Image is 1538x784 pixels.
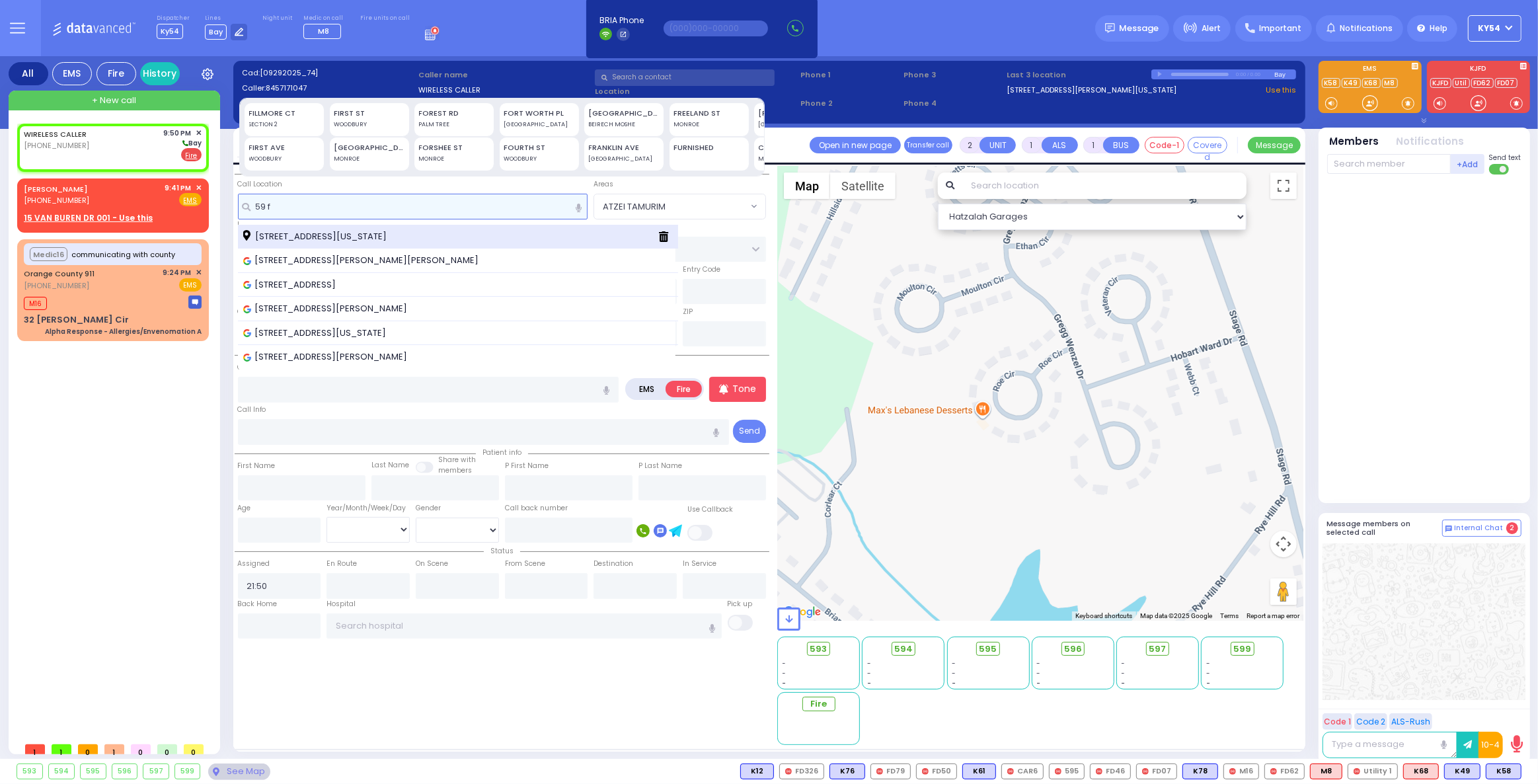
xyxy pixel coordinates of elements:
[175,764,200,779] div: 599
[785,768,792,775] img: red-radio-icon.svg
[243,278,341,292] span: [STREET_ADDRESS]
[1444,764,1480,779] div: BLS
[24,313,129,327] div: 32 [PERSON_NAME] Cir
[476,448,528,457] span: Patient info
[249,120,320,130] div: SECTION 2
[262,15,292,22] label: Night unit
[922,768,929,775] img: red-radio-icon.svg
[963,173,1247,199] input: Search location
[504,108,574,119] div: FORT WORTH PL
[327,559,357,569] label: En Route
[659,231,668,242] i: Delete fron history
[740,764,774,779] div: K12
[1036,678,1040,688] span: -
[238,194,588,219] input: Search location here
[1455,524,1504,533] span: Internal Chat
[1310,764,1342,779] div: M8
[916,764,957,779] div: FD50
[1403,764,1439,779] div: ALS
[1145,137,1184,153] button: Code-1
[49,764,75,779] div: 594
[783,668,787,678] span: -
[71,249,175,260] span: communicating with county
[1182,764,1218,779] div: K78
[249,108,320,119] div: FILLMORE CT
[952,658,956,668] span: -
[419,108,490,119] div: FOREST RD
[505,559,545,569] label: From Scene
[238,503,251,514] label: Age
[238,219,290,230] label: Location Name
[9,62,48,85] div: All
[484,546,520,556] span: Status
[1206,678,1210,688] span: -
[589,120,660,130] div: BEIRECH MOSHE
[131,744,151,754] span: 0
[595,69,775,86] input: Search a contact
[829,764,865,779] div: BLS
[1506,522,1518,534] span: 2
[728,599,753,609] label: Pick up
[1248,137,1301,153] button: Message
[25,744,45,754] span: 1
[418,85,590,96] label: WIRELESS CALLER
[1036,658,1040,668] span: -
[867,658,871,668] span: -
[196,128,202,139] span: ✕
[1270,578,1297,605] button: Drag Pegman onto the map to open Street View
[188,295,202,309] img: message-box.svg
[1342,78,1361,88] a: K49
[266,83,307,93] span: 8457171047
[243,254,484,267] span: [STREET_ADDRESS][PERSON_NAME][PERSON_NAME]
[419,155,490,164] div: MONROE
[1142,768,1149,775] img: red-radio-icon.svg
[1206,668,1210,678] span: -
[157,744,177,754] span: 0
[52,744,71,754] span: 1
[243,354,251,362] img: google_icon.svg
[1327,154,1451,174] input: Search member
[1182,764,1218,779] div: BLS
[1096,768,1102,775] img: red-radio-icon.svg
[810,137,901,153] a: Open in new page
[732,382,756,396] p: Tone
[196,182,202,194] span: ✕
[24,140,89,151] span: [PHONE_NUMBER]
[1090,764,1131,779] div: FD46
[184,744,204,754] span: 0
[779,764,824,779] div: FD326
[1444,764,1480,779] div: K49
[1323,713,1352,730] button: Code 1
[1495,78,1518,88] a: FD07
[673,142,744,153] div: FURNISHED
[208,764,270,780] div: See map
[628,381,666,397] label: EMS
[1223,764,1259,779] div: M16
[45,327,202,336] div: Alpha Response - Allergies/Envenomation A
[1202,22,1221,34] span: Alert
[104,744,124,754] span: 1
[638,461,682,471] label: P Last Name
[1442,520,1521,537] button: Internal Chat 2
[1264,764,1305,779] div: FD62
[416,559,448,569] label: On Scene
[1397,134,1465,149] button: Notifications
[1049,764,1085,779] div: 595
[360,15,410,22] label: Fire units on call
[1451,154,1485,174] button: +Add
[24,212,153,223] u: 15 VAN BUREN DR 001 - Use this
[1136,764,1177,779] div: FD07
[759,120,829,130] div: [GEOGRAPHIC_DATA]
[1229,768,1236,775] img: red-radio-icon.svg
[784,173,830,199] button: Show street map
[1489,163,1510,176] label: Turn off text
[17,764,42,779] div: 593
[438,465,472,475] span: members
[438,455,476,465] small: Share with
[327,613,721,639] input: Search hospital
[24,195,89,206] span: [PHONE_NUMBER]
[904,69,1002,81] span: Phone 3
[205,24,227,40] span: Bay
[740,764,774,779] div: BLS
[781,604,824,621] img: Google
